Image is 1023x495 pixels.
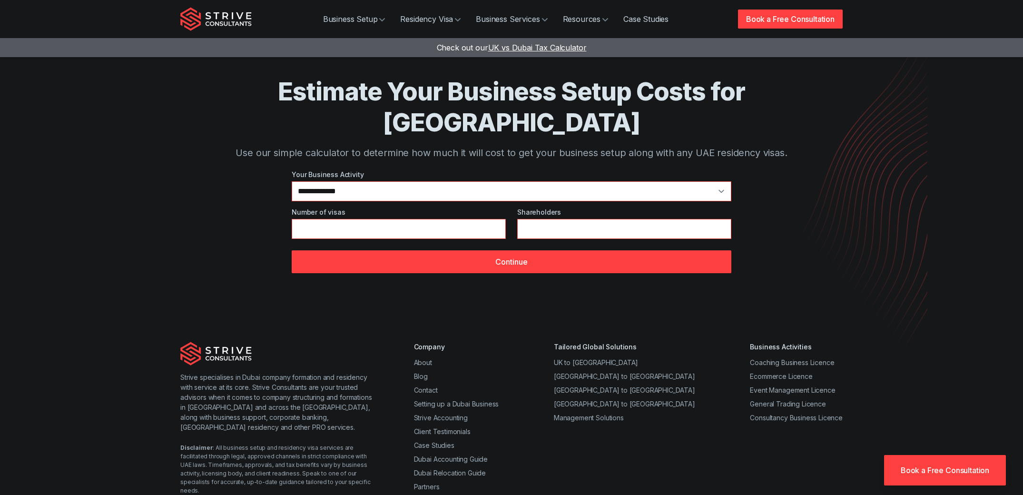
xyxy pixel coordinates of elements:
a: [GEOGRAPHIC_DATA] to [GEOGRAPHIC_DATA] [554,386,695,394]
a: Book a Free Consultation [738,10,843,29]
strong: Disclaimer [180,444,213,451]
label: Number of visas [292,207,506,217]
div: Tailored Global Solutions [554,342,695,352]
a: Partners [414,483,440,491]
a: Business Services [468,10,555,29]
img: Strive Consultants [180,342,252,366]
a: Check out ourUK vs Dubai Tax Calculator [437,43,587,52]
div: Company [414,342,499,352]
a: Management Solutions [554,414,624,422]
a: Consultancy Business Licence [750,414,843,422]
a: Case Studies [414,441,454,449]
a: General Trading Licence [750,400,826,408]
a: Coaching Business Licence [750,358,834,366]
a: Blog [414,372,428,380]
a: Dubai Accounting Guide [414,455,488,463]
a: Strive Accounting [414,414,468,422]
a: Case Studies [616,10,676,29]
a: Business Setup [315,10,393,29]
p: Strive specialises in Dubai company formation and residency with service at its core. Strive Cons... [180,372,376,432]
a: Ecommerce Licence [750,372,812,380]
a: Event Management Licence [750,386,835,394]
a: Dubai Relocation Guide [414,469,486,477]
h1: Estimate Your Business Setup Costs for [GEOGRAPHIC_DATA] [218,76,805,138]
a: Book a Free Consultation [884,455,1006,485]
a: [GEOGRAPHIC_DATA] to [GEOGRAPHIC_DATA] [554,400,695,408]
a: Contact [414,386,438,394]
img: Strive Consultants [180,7,252,31]
div: Business Activities [750,342,843,352]
p: Use our simple calculator to determine how much it will cost to get your business setup along wit... [218,146,805,160]
div: : All business setup and residency visa services are facilitated through legal, approved channels... [180,444,376,495]
label: Shareholders [517,207,731,217]
label: Your Business Activity [292,169,731,179]
a: Resources [555,10,616,29]
a: Setting up a Dubai Business [414,400,499,408]
a: UK to [GEOGRAPHIC_DATA] [554,358,638,366]
a: Residency Visa [393,10,468,29]
button: Continue [292,250,731,273]
a: [GEOGRAPHIC_DATA] to [GEOGRAPHIC_DATA] [554,372,695,380]
a: About [414,358,432,366]
a: Client Testimonials [414,427,471,436]
span: UK vs Dubai Tax Calculator [488,43,587,52]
